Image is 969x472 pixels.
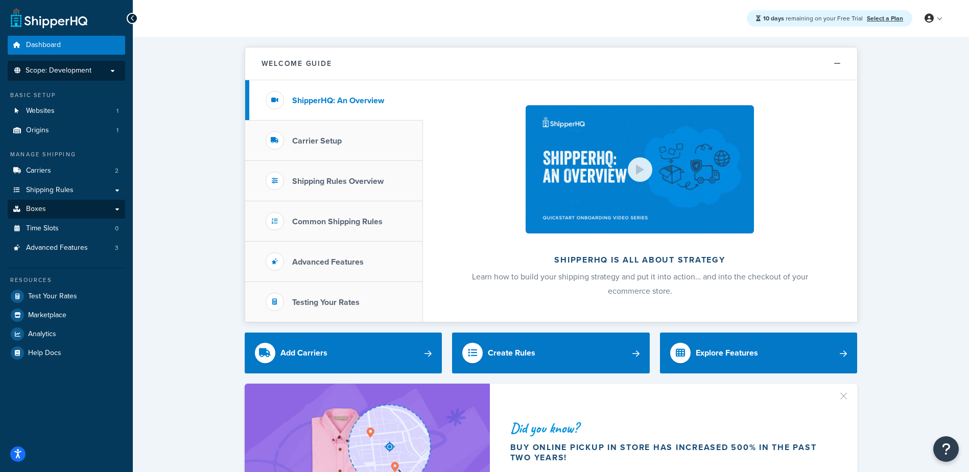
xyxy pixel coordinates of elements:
div: Manage Shipping [8,150,125,159]
a: Analytics [8,325,125,343]
span: Advanced Features [26,244,88,252]
strong: 10 days [763,14,784,23]
li: Time Slots [8,219,125,238]
a: Explore Features [660,333,858,373]
div: Buy online pickup in store has increased 500% in the past two years! [510,442,833,463]
span: Test Your Rates [28,292,77,301]
h3: Advanced Features [292,257,364,267]
span: 1 [116,126,119,135]
a: Shipping Rules [8,181,125,200]
span: 3 [115,244,119,252]
a: Add Carriers [245,333,442,373]
div: Did you know? [510,421,833,435]
button: Open Resource Center [933,436,959,462]
li: Websites [8,102,125,121]
h3: Testing Your Rates [292,298,360,307]
span: Websites [26,107,55,115]
a: Dashboard [8,36,125,55]
a: Marketplace [8,306,125,324]
a: Help Docs [8,344,125,362]
span: remaining on your Free Trial [763,14,864,23]
span: Marketplace [28,311,66,320]
div: Resources [8,276,125,285]
a: Select a Plan [867,14,903,23]
span: Carriers [26,167,51,175]
a: Carriers2 [8,161,125,180]
h3: ShipperHQ: An Overview [292,96,384,105]
h3: Shipping Rules Overview [292,177,384,186]
a: Time Slots0 [8,219,125,238]
span: Learn how to build your shipping strategy and put it into action… and into the checkout of your e... [472,271,808,297]
span: 1 [116,107,119,115]
a: Origins1 [8,121,125,140]
div: Add Carriers [280,346,327,360]
h3: Carrier Setup [292,136,342,146]
span: Help Docs [28,349,61,358]
a: Boxes [8,200,125,219]
h3: Common Shipping Rules [292,217,383,226]
a: Test Your Rates [8,287,125,305]
div: Basic Setup [8,91,125,100]
li: Advanced Features [8,239,125,257]
a: Advanced Features3 [8,239,125,257]
span: Analytics [28,330,56,339]
li: Carriers [8,161,125,180]
a: Create Rules [452,333,650,373]
h2: Welcome Guide [262,60,332,67]
span: Time Slots [26,224,59,233]
div: Explore Features [696,346,758,360]
h2: ShipperHQ is all about strategy [450,255,830,265]
span: Scope: Development [26,66,91,75]
button: Welcome Guide [245,48,857,80]
span: 0 [115,224,119,233]
img: ShipperHQ is all about strategy [526,105,753,233]
span: Dashboard [26,41,61,50]
span: 2 [115,167,119,175]
li: Origins [8,121,125,140]
span: Origins [26,126,49,135]
span: Boxes [26,205,46,214]
span: Shipping Rules [26,186,74,195]
a: Websites1 [8,102,125,121]
div: Create Rules [488,346,535,360]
